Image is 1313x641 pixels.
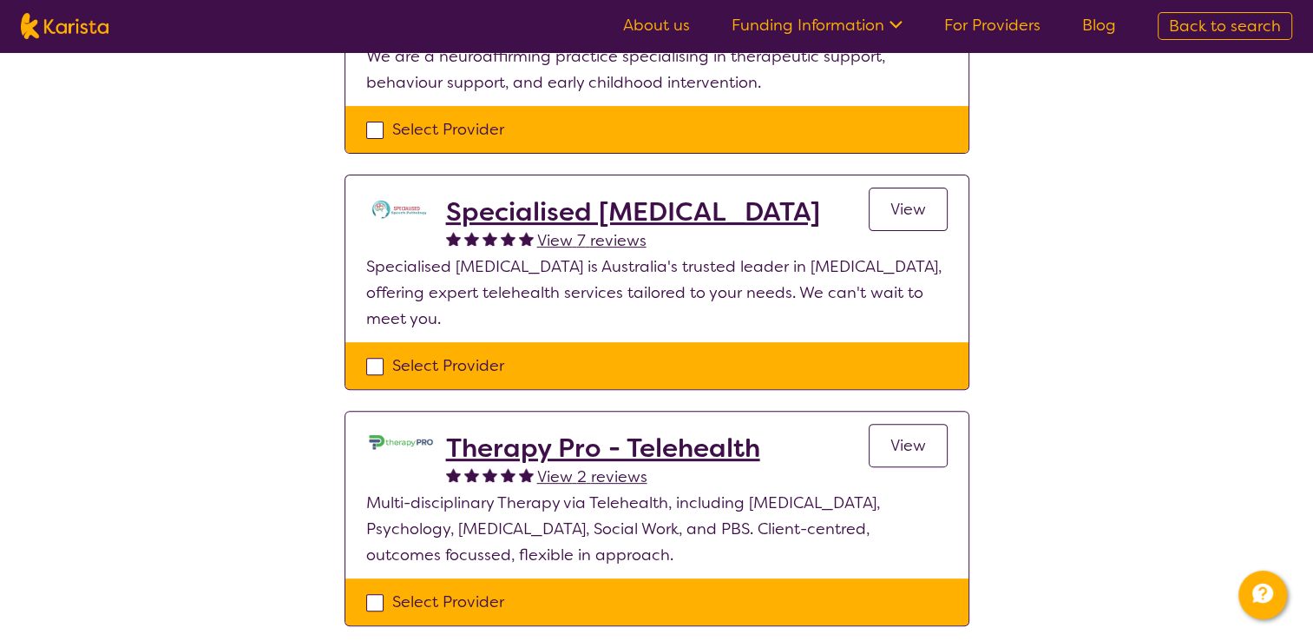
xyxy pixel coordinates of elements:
a: Therapy Pro - Telehealth [446,433,760,464]
span: View [890,199,926,220]
a: View 7 reviews [537,228,647,254]
a: View [869,188,948,231]
img: fullstar [483,467,497,482]
span: View [890,435,926,456]
button: Channel Menu [1238,571,1287,619]
p: We are a neuroaffirming practice specialising in therapeutic support, behaviour support, and earl... [366,43,948,96]
a: Blog [1082,15,1116,36]
img: fullstar [446,467,461,482]
img: Karista logo [21,13,108,39]
a: Funding Information [732,15,903,36]
span: Back to search [1169,16,1281,36]
img: fullstar [446,231,461,246]
p: Multi-disciplinary Therapy via Telehealth, including [MEDICAL_DATA], Psychology, [MEDICAL_DATA], ... [366,490,948,568]
img: fullstar [483,231,497,246]
a: About us [623,15,690,36]
img: tc7lufxpovpqcirzzyzq.png [366,196,436,222]
a: Specialised [MEDICAL_DATA] [446,196,820,228]
p: Specialised [MEDICAL_DATA] is Australia's trusted leader in [MEDICAL_DATA], offering expert teleh... [366,254,948,332]
img: fullstar [464,231,479,246]
a: Back to search [1158,12,1292,40]
span: View 2 reviews [537,466,647,487]
span: View 7 reviews [537,230,647,251]
a: View 2 reviews [537,464,647,490]
a: View [869,424,948,467]
img: fullstar [501,467,515,482]
img: fullstar [519,231,534,246]
img: fullstar [464,467,479,482]
a: For Providers [944,15,1041,36]
img: fullstar [501,231,515,246]
img: lehxprcbtunjcwin5sb4.jpg [366,433,436,452]
img: fullstar [519,467,534,482]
